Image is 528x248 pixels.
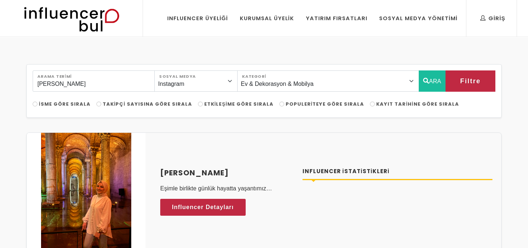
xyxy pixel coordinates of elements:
p: Eşimle birlikte günlük hayatta yaşantımız gezdiğimiz yerler hobilerimiz ev dekorasyonlarımızı pay... [160,184,294,193]
span: Influencer Detayları [172,202,234,213]
span: Kayıt Tarihine Göre Sırala [376,101,459,107]
span: Etkileşime Göre Sırala [204,101,274,107]
div: Influencer Üyeliği [167,14,228,22]
span: Takipçi Sayısına Göre Sırala [103,101,192,107]
input: Search.. [33,70,155,92]
span: Populeriteye Göre Sırala [286,101,364,107]
div: Sosyal Medya Yönetimi [379,14,458,22]
span: İsme Göre Sırala [39,101,91,107]
div: Yatırım Fırsatları [306,14,367,22]
input: Takipçi Sayısına Göre Sırala [96,102,101,106]
input: Kayıt Tarihine Göre Sırala [370,102,375,106]
h4: Influencer İstatistikleri [302,167,493,176]
input: Etkileşime Göre Sırala [198,102,203,106]
button: Filtre [445,70,495,92]
div: Kurumsal Üyelik [240,14,294,22]
button: ARA [419,70,445,92]
a: Influencer Detayları [160,199,246,216]
div: Giriş [480,14,505,22]
input: İsme Göre Sırala [33,102,37,106]
input: Populeriteye Göre Sırala [279,102,284,106]
a: [PERSON_NAME] [160,167,294,178]
span: Filtre [460,75,481,87]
